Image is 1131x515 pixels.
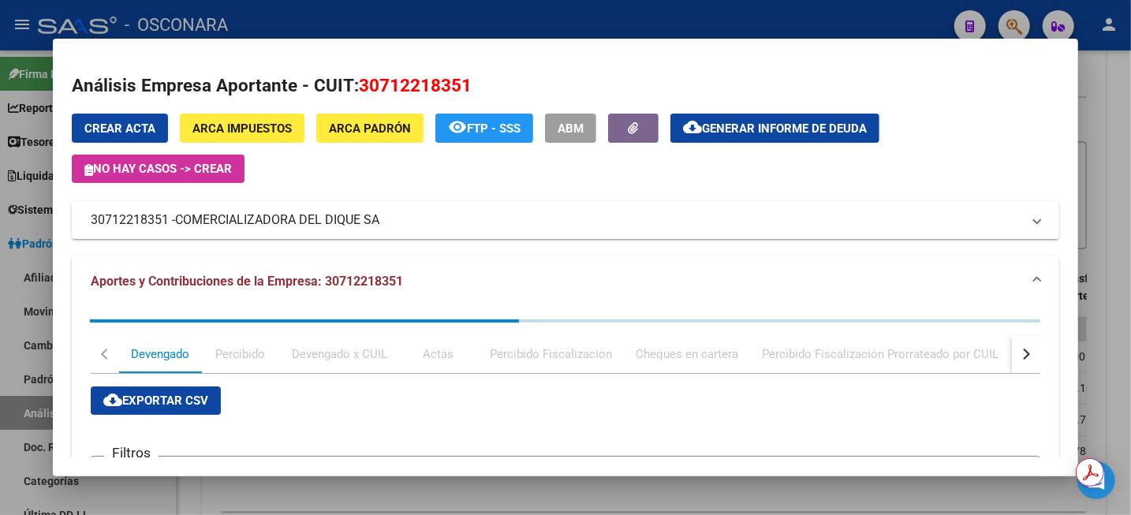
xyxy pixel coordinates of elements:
div: Devengado [131,345,189,363]
mat-panel-title: 30712218351 - [91,211,1021,230]
span: No hay casos -> Crear [84,162,232,176]
span: Generar informe de deuda [702,121,867,136]
button: ARCA Padrón [316,114,424,143]
div: Percibido Fiscalizacion [490,345,612,363]
mat-expansion-panel-header: Aportes y Contribuciones de la Empresa: 30712218351 [72,256,1059,307]
span: Crear Acta [84,121,155,136]
span: ABM [558,121,584,136]
div: Cheques en cartera [636,345,738,363]
button: Exportar CSV [91,386,221,415]
span: 30712218351 [359,75,472,95]
span: ARCA Padrón [329,121,411,136]
span: ARCA Impuestos [192,121,292,136]
div: Actas [424,345,454,363]
button: Generar informe de deuda [670,114,879,143]
mat-expansion-panel-header: 30712218351 -COMERCIALIZADORA DEL DIQUE SA [72,201,1059,239]
mat-icon: cloud_download [103,390,122,409]
button: FTP - SSS [435,114,533,143]
button: No hay casos -> Crear [72,155,244,183]
div: Devengado x CUIL [292,345,387,363]
h3: Filtros [104,444,159,461]
mat-icon: cloud_download [683,118,702,136]
button: Crear Acta [72,114,168,143]
span: Aportes y Contribuciones de la Empresa: 30712218351 [91,274,403,289]
div: Percibido [216,345,266,363]
div: Percibido Fiscalización Prorrateado por CUIL [762,345,998,363]
h2: Análisis Empresa Aportante - CUIT: [72,73,1059,99]
button: ABM [545,114,596,143]
mat-icon: remove_red_eye [448,118,467,136]
span: FTP - SSS [467,121,521,136]
button: ARCA Impuestos [180,114,304,143]
span: Exportar CSV [103,394,208,408]
span: COMERCIALIZADORA DEL DIQUE SA [175,211,379,230]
